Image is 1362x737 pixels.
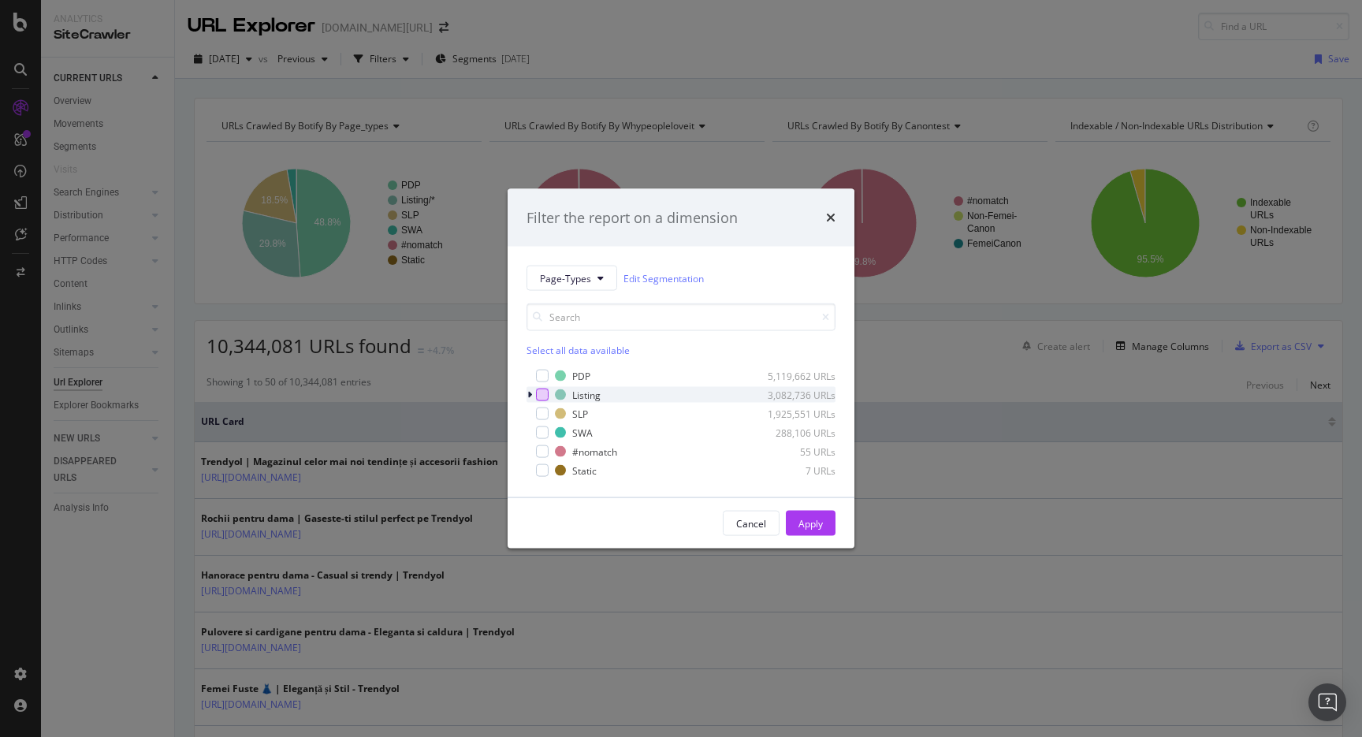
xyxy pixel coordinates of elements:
span: Page-Types [540,271,591,285]
div: 1,925,551 URLs [758,407,835,420]
div: 55 URLs [758,445,835,458]
input: Search [527,303,835,331]
div: Apply [798,516,823,530]
a: Edit Segmentation [623,270,704,286]
div: #nomatch [572,445,617,458]
div: 3,082,736 URLs [758,388,835,401]
div: Open Intercom Messenger [1308,683,1346,721]
div: PDP [572,369,590,382]
div: SLP [572,407,588,420]
div: times [826,207,835,228]
button: Page-Types [527,266,617,291]
div: 7 URLs [758,463,835,477]
div: 288,106 URLs [758,426,835,439]
div: 5,119,662 URLs [758,369,835,382]
div: modal [508,188,854,549]
div: Static [572,463,597,477]
div: Listing [572,388,601,401]
div: Select all data available [527,344,835,357]
button: Cancel [723,511,780,536]
div: Filter the report on a dimension [527,207,738,228]
div: SWA [572,426,593,439]
div: Cancel [736,516,766,530]
button: Apply [786,511,835,536]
